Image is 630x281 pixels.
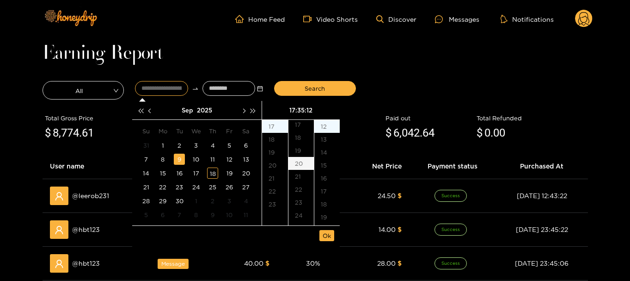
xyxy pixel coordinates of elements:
[238,166,254,180] td: 2025-09-20
[288,222,314,235] div: 25
[385,113,472,123] div: Paid out
[240,209,251,220] div: 11
[157,195,168,206] div: 29
[43,84,124,97] span: All
[171,124,188,138] th: Tu
[516,226,568,233] span: [DATE] 23:45:22
[238,180,254,194] td: 2025-09-27
[190,154,202,165] div: 10
[72,225,100,235] span: @ hbt123
[188,166,204,180] td: 2025-09-17
[314,146,340,159] div: 14
[197,101,212,119] button: 2025
[182,101,193,119] button: Sep
[314,159,340,172] div: 15
[349,154,409,179] th: Net Price
[154,208,171,222] td: 2025-10-06
[45,125,51,142] span: $
[314,198,340,211] div: 18
[138,138,154,152] td: 2025-08-31
[154,180,171,194] td: 2025-09-22
[171,208,188,222] td: 2025-10-07
[303,15,316,23] span: video-camera
[224,181,235,193] div: 26
[434,257,467,269] span: Success
[221,180,238,194] td: 2025-09-26
[240,195,251,206] div: 4
[174,140,185,151] div: 2
[496,154,588,179] th: Purchased At
[288,157,314,170] div: 20
[262,172,288,185] div: 21
[420,126,434,139] span: .64
[207,154,218,165] div: 11
[192,85,199,92] span: to
[435,14,479,25] div: Messages
[188,194,204,208] td: 2025-10-01
[55,192,64,201] span: user
[158,259,189,269] span: Message
[204,194,221,208] td: 2025-10-02
[288,144,314,157] div: 19
[477,113,586,123] div: Total Refunded
[188,152,204,166] td: 2025-09-10
[174,154,185,165] div: 9
[221,124,238,138] th: Fr
[171,194,188,208] td: 2025-09-30
[240,154,251,165] div: 13
[314,211,340,224] div: 19
[434,190,467,202] span: Success
[323,231,331,240] span: Ok
[262,185,288,198] div: 22
[204,166,221,180] td: 2025-09-18
[138,194,154,208] td: 2025-09-28
[141,195,152,206] div: 28
[53,126,79,139] span: 8,774
[224,209,235,220] div: 10
[409,154,496,179] th: Payment status
[157,181,168,193] div: 22
[266,101,336,119] div: 17:35:12
[204,138,221,152] td: 2025-09-04
[190,140,202,151] div: 3
[174,168,185,179] div: 16
[319,230,334,241] button: Ok
[171,152,188,166] td: 2025-09-09
[154,152,171,166] td: 2025-09-08
[379,226,396,233] span: 14.00
[314,224,340,237] div: 20
[221,138,238,152] td: 2025-09-05
[288,183,314,196] div: 22
[265,260,269,267] span: $
[138,208,154,222] td: 2025-10-05
[157,140,168,151] div: 1
[477,125,483,142] span: $
[79,126,94,139] span: .61
[154,194,171,208] td: 2025-09-29
[221,208,238,222] td: 2025-10-10
[190,181,202,193] div: 24
[224,154,235,165] div: 12
[157,154,168,165] div: 8
[157,168,168,179] div: 15
[262,133,288,146] div: 18
[314,185,340,198] div: 17
[190,195,202,206] div: 1
[376,15,416,23] a: Discover
[398,260,402,267] span: $
[314,172,340,185] div: 16
[138,124,154,138] th: Su
[262,198,288,211] div: 23
[72,191,109,201] span: @ leerob231
[288,196,314,209] div: 23
[305,84,325,93] span: Search
[240,181,251,193] div: 27
[204,152,221,166] td: 2025-09-11
[141,154,152,165] div: 7
[174,195,185,206] div: 30
[138,152,154,166] td: 2025-09-07
[141,168,152,179] div: 14
[398,192,402,199] span: $
[484,126,490,139] span: 0
[207,140,218,151] div: 4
